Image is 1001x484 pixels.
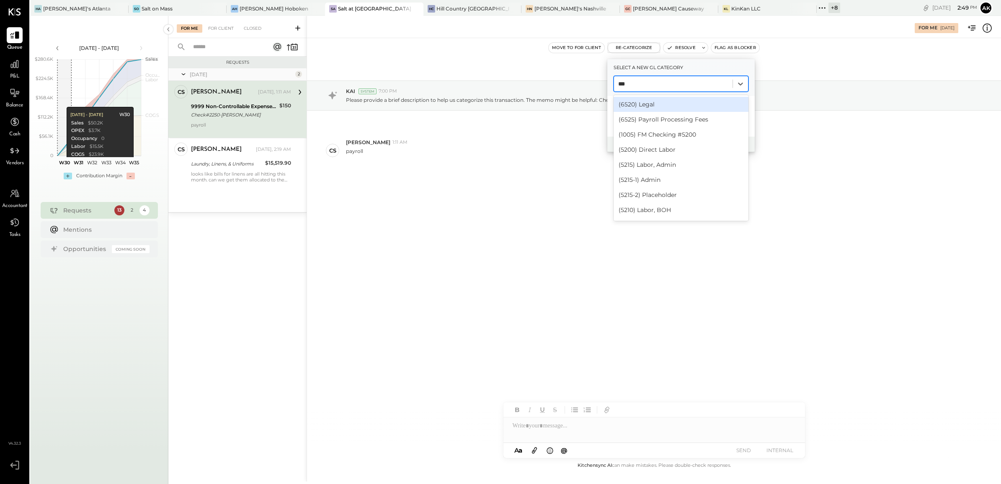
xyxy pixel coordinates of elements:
a: P&L [0,56,29,80]
div: Contribution Margin [76,173,122,179]
text: $56.1K [39,133,53,139]
div: [PERSON_NAME]'s Nashville [534,5,606,12]
div: + [64,173,72,179]
div: [PERSON_NAME] [191,145,242,154]
div: payroll [191,122,291,134]
div: 2 [295,71,302,78]
span: 1:11 AM [392,139,408,146]
text: 0 [50,153,53,158]
div: [DATE] - [DATE] [64,44,135,52]
div: looks like bills for linens are all hitting this month. can we get them allocated to the right mo... [191,171,291,183]
button: Ak [979,1,993,15]
div: HC [428,5,435,13]
text: Sales [145,56,158,62]
div: $150 [279,101,291,110]
div: 13 [114,205,124,215]
div: KinKan LLC [731,5,761,12]
p: Please provide a brief description to help us categorize this transaction. The memo might be help... [346,96,676,104]
button: INTERNAL [763,445,797,456]
div: (5210) Labor, BOH [614,202,748,217]
div: Opportunities [63,245,108,253]
div: HA [34,5,42,13]
button: Strikethrough [550,404,560,415]
div: 0 [101,135,104,142]
a: Queue [0,27,29,52]
div: OPEX [71,127,84,134]
div: (6525) Payroll Processing Fees [614,112,748,127]
div: + 8 [828,3,840,13]
div: (5215) Labor, Admin [614,157,748,172]
div: Mentions [63,225,145,234]
text: COGS [145,112,159,118]
div: $15.5K [89,143,103,150]
div: Coming Soon [112,245,150,253]
div: copy link [922,3,930,12]
div: For Client [204,24,238,33]
button: Resolve [663,43,699,53]
span: [PERSON_NAME] [346,139,390,146]
text: W32 [87,160,97,166]
text: Occu... [145,72,160,78]
span: Tasks [9,231,21,239]
text: W33 [101,160,111,166]
div: 9999 Non-Controllable Expenses:Other Income and Expenses:To Be Classified P&L [191,102,277,111]
div: 2 [127,205,137,215]
button: @ [558,445,570,456]
button: Bold [512,404,523,415]
div: So [133,5,140,13]
button: Underline [537,404,548,415]
div: (5215-2) Placeholder [614,187,748,202]
div: 4 [139,205,150,215]
span: a [519,446,522,454]
text: $112.2K [38,114,53,120]
div: [PERSON_NAME]'s Atlanta [43,5,111,12]
a: Vendors [0,143,29,167]
span: KAI [346,88,355,95]
div: CS [178,88,185,96]
button: SEND [727,445,761,456]
div: [PERSON_NAME] [191,88,242,96]
a: Cash [0,114,29,138]
a: Balance [0,85,29,109]
div: W30 [119,111,129,118]
button: Italic [524,404,535,415]
div: CS [329,147,336,155]
span: P&L [10,73,20,80]
text: W31 [73,160,83,166]
button: Move to for client [549,43,604,53]
div: Sales [71,120,83,127]
div: (5200) Direct Labor [614,142,748,157]
div: [PERSON_NAME] Hoboken [240,5,308,12]
div: $50.2K [88,120,103,127]
p: payroll [346,148,363,162]
div: $3.7K [88,127,100,134]
button: Unordered List [569,404,580,415]
label: Select a new gl category [614,63,748,72]
span: Queue [7,44,23,52]
div: HN [526,5,533,13]
div: Salt at [GEOGRAPHIC_DATA] [338,5,411,12]
div: Salt on Mass [142,5,173,12]
text: $280.6K [35,56,53,62]
button: Add URL [601,404,612,415]
text: W30 [59,160,70,166]
span: Accountant [2,202,28,210]
div: Laundry, Linens, & Uniforms [191,160,263,168]
span: @ [561,446,568,454]
div: KL [722,5,730,13]
div: [DATE] [932,4,977,12]
div: (5210-9) BOH Training [614,217,748,233]
div: [DATE] [940,25,955,31]
div: Requests [63,206,110,215]
div: System [359,88,377,94]
span: Cash [9,131,20,138]
text: $224.5K [36,75,53,81]
div: [PERSON_NAME] Causeway [633,5,704,12]
button: Re-Categorize [608,43,660,53]
span: 7:00 PM [379,88,397,95]
div: CS [178,145,185,153]
div: Labor [71,143,85,150]
div: GC [624,5,632,13]
a: Tasks [0,215,29,239]
div: Hill Country [GEOGRAPHIC_DATA] [436,5,509,12]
